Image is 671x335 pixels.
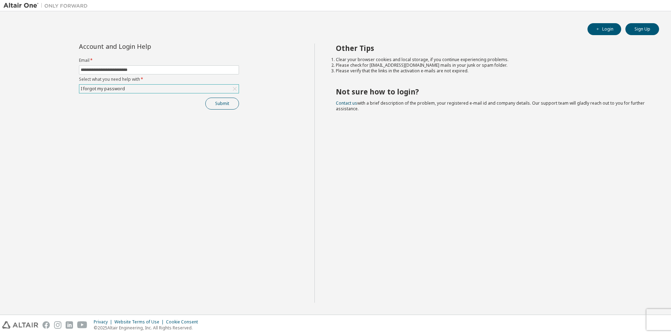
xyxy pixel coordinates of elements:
img: altair_logo.svg [2,321,38,329]
label: Select what you need help with [79,77,239,82]
img: Altair One [4,2,91,9]
img: youtube.svg [77,321,87,329]
div: Account and Login Help [79,44,207,49]
span: with a brief description of the problem, your registered e-mail id and company details. Our suppo... [336,100,645,112]
li: Please verify that the links in the activation e-mails are not expired. [336,68,647,74]
p: © 2025 Altair Engineering, Inc. All Rights Reserved. [94,325,202,331]
button: Login [587,23,621,35]
li: Clear your browser cookies and local storage, if you continue experiencing problems. [336,57,647,63]
div: I forgot my password [80,85,126,93]
div: Website Terms of Use [114,319,166,325]
button: Submit [205,98,239,110]
img: instagram.svg [54,321,61,329]
h2: Not sure how to login? [336,87,647,96]
button: Sign Up [625,23,659,35]
li: Please check for [EMAIL_ADDRESS][DOMAIN_NAME] mails in your junk or spam folder. [336,63,647,68]
div: I forgot my password [79,85,239,93]
img: linkedin.svg [66,321,73,329]
img: facebook.svg [42,321,50,329]
label: Email [79,58,239,63]
h2: Other Tips [336,44,647,53]
a: Contact us [336,100,357,106]
div: Cookie Consent [166,319,202,325]
div: Privacy [94,319,114,325]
